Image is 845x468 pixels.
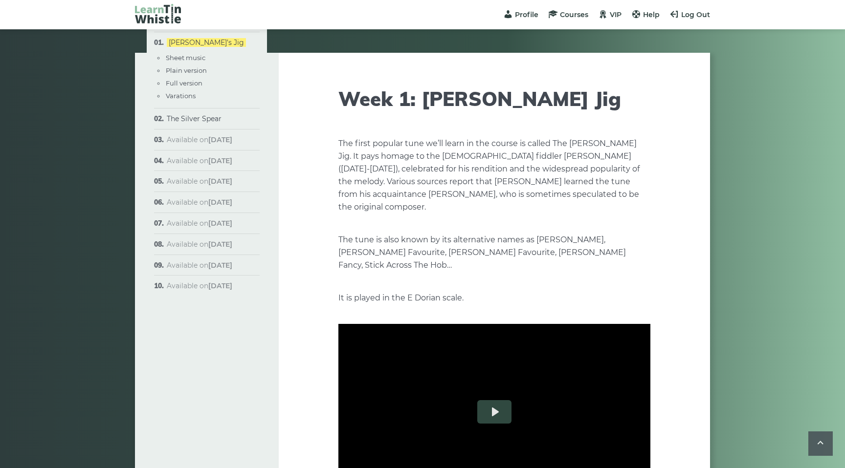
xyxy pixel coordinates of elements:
[167,135,232,144] span: Available on
[208,281,232,290] strong: [DATE]
[166,66,207,74] a: Plain version
[338,292,650,304] p: It is played in the E Dorian scale.
[338,137,650,213] p: The first popular tune we’ll learn in the course is called The [PERSON_NAME] Jig. It pays homage ...
[167,156,232,165] span: Available on
[681,10,710,19] span: Log Out
[338,234,650,272] p: The tune is also known by its alternative names as [PERSON_NAME], [PERSON_NAME] Favourite, [PERSO...
[610,10,622,19] span: VIP
[167,114,222,123] a: The Silver Spear
[208,240,232,249] strong: [DATE]
[208,177,232,186] strong: [DATE]
[548,10,588,19] a: Courses
[208,156,232,165] strong: [DATE]
[208,198,232,207] strong: [DATE]
[598,10,622,19] a: VIP
[166,54,205,62] a: Sheet music
[166,92,196,100] a: Varations
[669,10,710,19] a: Log Out
[167,38,246,47] a: [PERSON_NAME]’s Jig
[208,219,232,228] strong: [DATE]
[208,261,232,270] strong: [DATE]
[167,240,232,249] span: Available on
[167,219,232,228] span: Available on
[167,281,232,290] span: Available on
[631,10,660,19] a: Help
[135,4,181,23] img: LearnTinWhistle.com
[167,177,232,186] span: Available on
[338,87,650,110] h1: Week 1: [PERSON_NAME] Jig
[166,79,202,87] a: Full version
[167,261,232,270] span: Available on
[643,10,660,19] span: Help
[560,10,588,19] span: Courses
[503,10,538,19] a: Profile
[208,135,232,144] strong: [DATE]
[515,10,538,19] span: Profile
[167,198,232,207] span: Available on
